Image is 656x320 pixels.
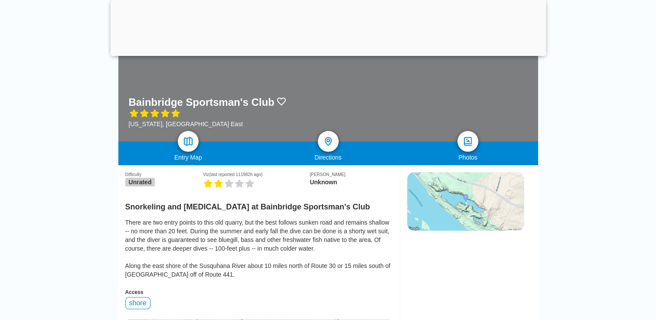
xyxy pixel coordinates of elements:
[125,289,393,295] div: Access
[463,136,473,147] img: photos
[478,9,647,126] iframe: Sign in with Google Dialog
[407,172,524,231] img: staticmap
[178,131,199,152] a: map
[203,172,310,177] div: Viz (last reported 111982h ago)
[125,218,393,279] div: There are two entry points to this old quarry, but the best follows sunken road and remains shall...
[125,172,203,177] div: Difficulty
[125,197,393,212] h2: Snorkeling and [MEDICAL_DATA] at Bainbridge Sportsman's Club
[125,178,155,186] span: Unrated
[398,154,538,161] div: Photos
[129,121,287,127] div: [US_STATE], [GEOGRAPHIC_DATA] East
[457,131,478,152] a: photos
[258,154,398,161] div: Directions
[118,154,258,161] div: Entry Map
[129,96,274,108] h1: Bainbridge Sportsman's Club
[310,179,392,186] div: Unknown
[125,297,150,309] div: shore
[183,136,193,147] img: map
[323,136,333,147] img: directions
[310,172,392,177] div: [PERSON_NAME]
[318,131,339,152] a: directions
